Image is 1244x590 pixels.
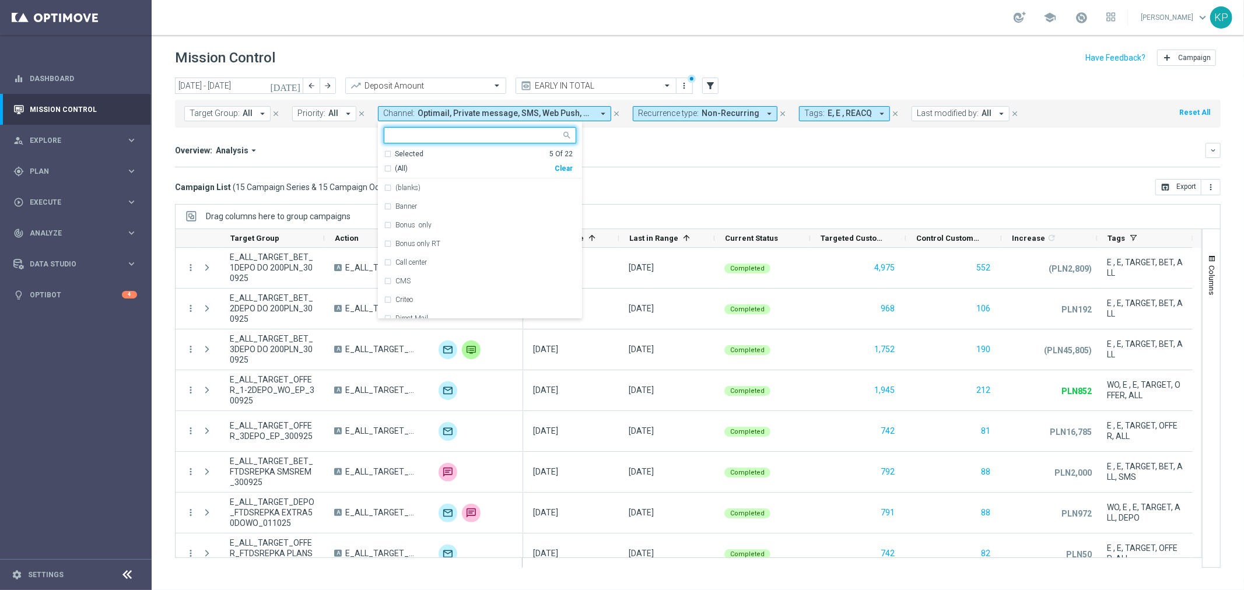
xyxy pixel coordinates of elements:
[680,81,689,90] i: more_vert
[1012,234,1045,243] span: Increase
[185,426,196,436] button: more_vert
[629,548,654,559] div: 02 Oct 2025, Thursday
[629,234,678,243] span: Last in Range
[877,108,887,119] i: arrow_drop_down
[30,63,137,94] a: Dashboard
[418,108,593,118] span: Optimail Private message SMS Web Push + 1 more
[1061,386,1092,396] p: PLN852
[439,422,457,441] div: Optimail
[462,504,481,522] div: SMS
[30,168,126,175] span: Plan
[1108,234,1125,243] span: Tags
[13,167,138,176] div: gps_fixed Plan keyboard_arrow_right
[395,149,423,159] div: Selected
[13,136,138,145] button: person_search Explore keyboard_arrow_right
[297,108,325,118] span: Priority:
[30,261,126,268] span: Data Studio
[975,301,991,316] button: 106
[439,463,457,482] div: SMS
[334,550,342,557] span: A
[345,385,419,395] span: E_ALL_TARGET_OFFER_1-2DEPO_WO_EP_300925
[730,265,765,272] span: Completed
[724,385,770,396] colored-tag: Completed
[378,127,582,319] ng-select: Optimail, Private message, SMS, Web Push, XtremePush
[879,424,896,438] button: 742
[724,426,770,437] colored-tag: Completed
[13,197,126,208] div: Execute
[1196,11,1209,24] span: keyboard_arrow_down
[395,296,413,303] label: Criteo
[395,164,408,174] span: (All)
[980,465,991,479] button: 88
[307,82,316,90] i: arrow_back
[1209,146,1217,154] i: keyboard_arrow_down
[395,315,428,322] label: Direct Mail
[384,234,576,253] div: Bonus only RT
[462,340,481,359] img: Private message
[13,135,24,146] i: person_search
[184,106,271,121] button: Target Group: All arrow_drop_down
[384,272,576,290] div: CMS
[439,340,457,359] img: Optimail
[122,291,137,298] div: 4
[13,228,24,238] i: track_changes
[439,504,457,522] div: Optimail
[912,106,1010,121] button: Last modified by: All arrow_drop_down
[384,253,576,272] div: Call center
[206,212,351,221] span: Drag columns here to group campaigns
[724,466,770,477] colored-tag: Completed
[725,234,778,243] span: Current Status
[1061,304,1092,315] p: PLN192
[185,507,196,518] i: more_vert
[212,145,262,156] button: Analysis arrow_drop_down
[13,198,138,207] div: play_circle_outline Execute keyboard_arrow_right
[879,505,896,520] button: 791
[1155,182,1221,191] multiple-options-button: Export to CSV
[384,178,576,197] div: (blanks)
[638,108,699,118] span: Recurrence type:
[185,344,196,354] i: more_vert
[1107,420,1183,441] span: E , E, TARGET, OFFER, ALL
[384,216,576,234] div: Bonus only
[30,279,122,310] a: Optibot
[980,505,991,520] button: 88
[1155,179,1201,195] button: open_in_browser Export
[185,262,196,273] i: more_vert
[1044,345,1092,356] p: (PLN45,805)
[185,466,196,477] button: more_vert
[334,509,342,516] span: A
[126,135,137,146] i: keyboard_arrow_right
[1207,265,1217,295] span: Columns
[996,108,1007,119] i: arrow_drop_down
[629,466,654,477] div: 30 Sep 2025, Tuesday
[13,63,137,94] div: Dashboard
[334,305,342,312] span: A
[629,303,654,314] div: 30 Sep 2025, Tuesday
[1162,53,1172,62] i: add
[13,166,126,177] div: Plan
[13,259,126,269] div: Data Studio
[879,465,896,479] button: 792
[13,290,24,300] i: lightbulb
[1043,11,1056,24] span: school
[730,387,765,395] span: Completed
[378,106,611,121] button: Channel: Optimail, Private message, SMS, Web Push, XtremePush arrow_drop_down
[724,548,770,559] colored-tag: Completed
[688,75,696,83] div: There are unsaved changes
[873,342,896,357] button: 1,752
[730,469,765,476] span: Completed
[777,107,788,120] button: close
[533,507,558,518] div: 01 Oct 2025, Wednesday
[439,381,457,400] img: Optimail
[730,428,765,436] span: Completed
[395,240,440,247] label: Bonus only RT
[730,550,765,558] span: Completed
[30,94,137,125] a: Mission Control
[439,545,457,563] div: Optimail
[520,80,532,92] i: preview
[230,252,314,283] span: E_ALL_TARGET_BET_1DEPO DO 200PLN_300925
[13,229,138,238] div: track_changes Analyze keyboard_arrow_right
